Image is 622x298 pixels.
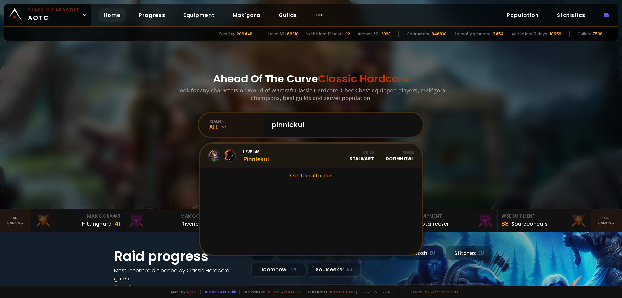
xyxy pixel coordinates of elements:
span: Made by [167,290,196,294]
span: AOTC [28,7,80,23]
a: #3Equipment88Sourceoheals [498,209,591,232]
div: Stitches [446,246,492,260]
div: Recently scanned [455,31,490,37]
div: Realm [386,150,414,155]
a: Mak'Gora#3Hittinghard41 [31,209,124,232]
div: Active last 7 days [512,31,547,37]
div: Rivench [181,220,202,228]
a: Population [501,8,544,22]
a: Home [98,8,126,22]
div: Mak'Gora [35,213,120,220]
div: Doomhowl [251,263,305,277]
div: Pinniekul [243,149,269,163]
small: Classic Hardcore [28,7,80,13]
a: Seeranking [591,209,622,232]
a: Privacy [425,290,439,294]
a: #2Equipment88Notafreezer [404,209,498,232]
div: Doomhowl [386,150,414,161]
a: Statistics [552,8,591,22]
div: Deaths [219,31,234,37]
div: 846830 [432,31,447,37]
a: Mak'Gora#2Rivench100 [124,209,218,232]
span: # 3 [113,213,120,219]
div: 206448 [237,31,252,37]
a: a fan [187,290,196,294]
h1: Raid progress [114,246,244,267]
div: Equipment [408,213,493,220]
h4: Most recent raid cleaned by Classic Hardcore guilds [114,267,244,283]
div: Equipment [501,213,587,220]
span: Checkout [304,290,357,294]
div: Characters [407,31,429,37]
div: 41 [114,220,120,228]
div: realm [209,119,264,124]
a: Progress [133,8,170,22]
small: EU [430,250,435,256]
a: [DOMAIN_NAME] [329,290,357,294]
div: Sourceoheals [511,220,547,228]
div: Mak'Gora [128,213,213,220]
h3: Look for any characters on World of Warcraft Classic Hardcore. Check best equipped players, mak'g... [174,87,448,101]
a: Mak'gora [227,8,266,22]
a: Level46PinniekulGuildStalwartRealmDoomhowl [200,144,422,168]
div: All [209,124,264,131]
a: Buy me a coffee [268,290,300,294]
span: v. d752d5 - production [361,290,400,294]
div: 3454 [493,31,504,37]
div: Almost 60 [358,31,378,37]
div: Level 60 [268,31,284,37]
span: # 3 [501,213,509,219]
small: NA [290,267,297,273]
div: 10956 [550,31,561,37]
div: Guild [350,150,374,155]
span: Classic Hardcore [318,71,409,86]
div: Nek'Rosh [395,246,443,260]
div: 2063 [381,31,391,37]
a: Guilds [273,8,302,22]
div: 66910 [287,31,299,37]
div: 88 [501,220,509,228]
span: Support me, [239,290,300,294]
div: 7538 [593,31,602,37]
div: Notafreezer [418,220,449,228]
a: Consent [442,290,459,294]
div: 12 [346,31,350,37]
span: Level 46 [243,149,269,155]
a: Equipment [178,8,220,22]
small: EU [478,250,484,256]
a: Report a bug [205,290,230,294]
input: Search a character... [268,113,415,137]
div: Soulseeker [307,263,361,277]
div: Guilds [577,31,590,37]
div: Hittinghard [82,220,112,228]
div: In the last 12 hours [306,31,344,37]
a: Terms [410,290,422,294]
a: Classic HardcoreAOTC [4,4,91,26]
small: EU [347,267,352,273]
a: See all progress [114,283,156,291]
a: Search on all realms [200,168,422,183]
h1: Ahead Of The Curve [213,71,409,87]
div: Stalwart [350,150,374,161]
